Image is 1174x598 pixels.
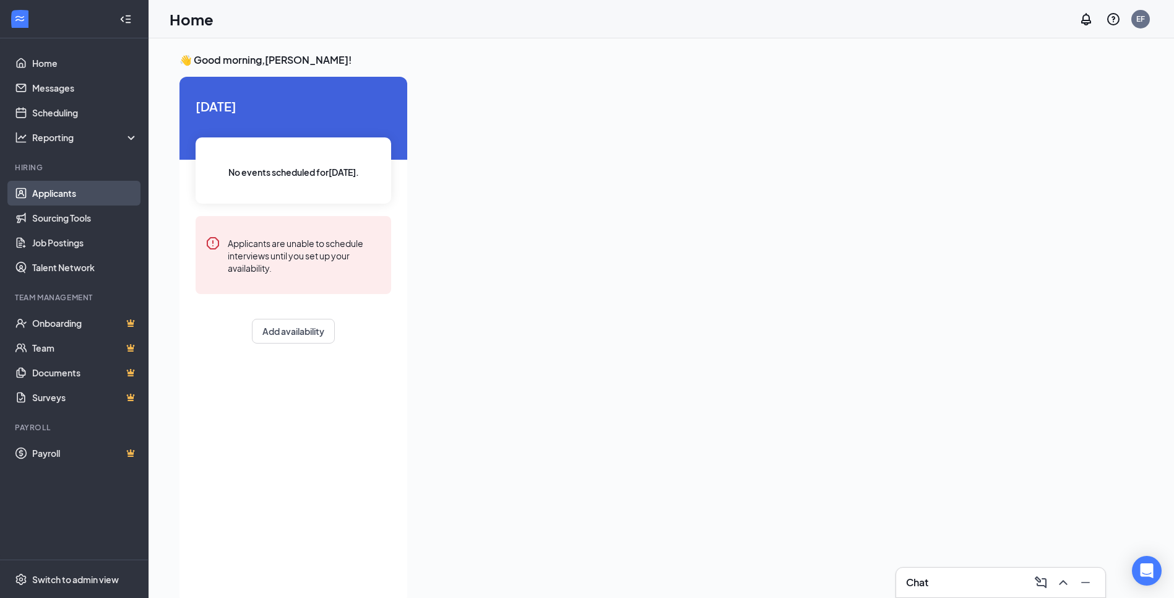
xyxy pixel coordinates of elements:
a: SurveysCrown [32,385,138,410]
h3: Chat [906,576,928,589]
svg: Settings [15,573,27,586]
div: Reporting [32,131,139,144]
a: Applicants [32,181,138,206]
a: OnboardingCrown [32,311,138,336]
svg: ComposeMessage [1034,575,1048,590]
div: Team Management [15,292,136,303]
div: Open Intercom Messenger [1132,556,1162,586]
a: TeamCrown [32,336,138,360]
a: PayrollCrown [32,441,138,466]
h3: 👋 Good morning, [PERSON_NAME] ! [179,53,1110,67]
div: EF [1136,14,1145,24]
h1: Home [170,9,214,30]
a: Messages [32,76,138,100]
a: DocumentsCrown [32,360,138,385]
div: Switch to admin view [32,573,119,586]
svg: Analysis [15,131,27,144]
button: ComposeMessage [1031,573,1051,592]
a: Job Postings [32,230,138,255]
svg: ChevronUp [1056,575,1071,590]
svg: Minimize [1078,575,1093,590]
svg: QuestionInfo [1106,12,1121,27]
button: ChevronUp [1053,573,1073,592]
button: Add availability [252,319,335,344]
button: Minimize [1076,573,1095,592]
svg: Error [205,236,220,251]
a: Sourcing Tools [32,206,138,230]
svg: Collapse [119,13,132,25]
span: No events scheduled for [DATE] . [228,165,359,179]
a: Scheduling [32,100,138,125]
div: Payroll [15,422,136,433]
a: Home [32,51,138,76]
a: Talent Network [32,255,138,280]
span: [DATE] [196,97,391,116]
div: Hiring [15,162,136,173]
svg: WorkstreamLogo [14,12,26,25]
svg: Notifications [1079,12,1094,27]
div: Applicants are unable to schedule interviews until you set up your availability. [228,236,381,274]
